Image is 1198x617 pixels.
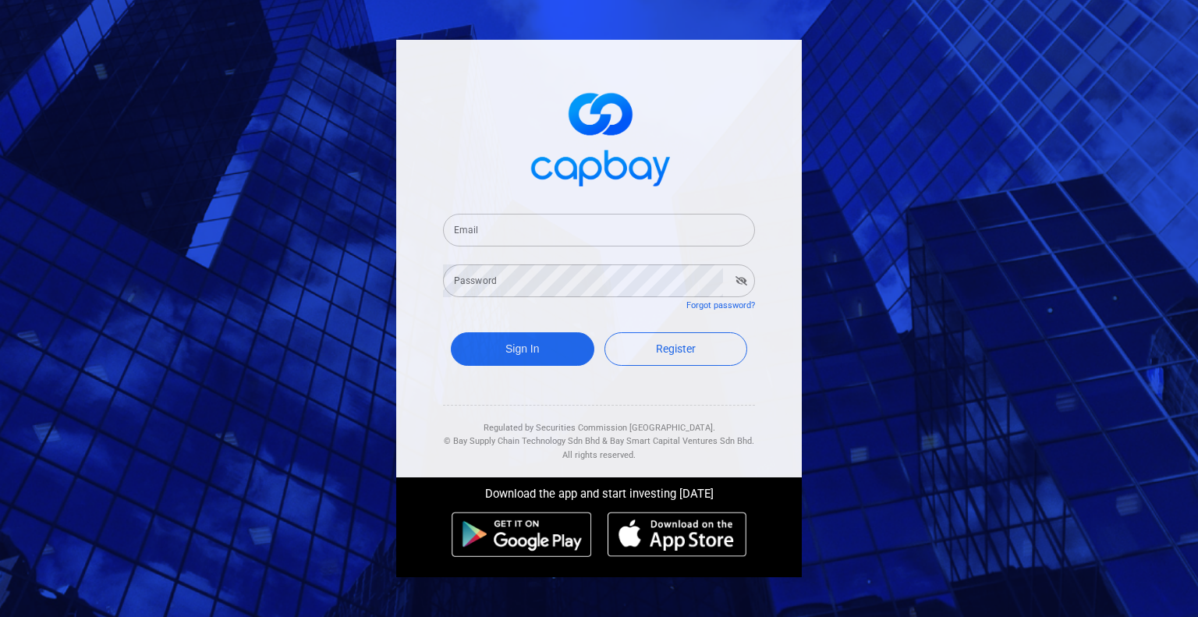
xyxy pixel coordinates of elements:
a: Forgot password? [686,300,755,310]
button: Sign In [451,332,594,366]
div: Regulated by Securities Commission [GEOGRAPHIC_DATA]. & All rights reserved. [443,406,755,463]
a: Register [604,332,748,366]
span: Bay Smart Capital Ventures Sdn Bhd. [610,436,754,446]
span: Register [656,342,696,355]
div: Download the app and start investing [DATE] [385,477,813,504]
span: © Bay Supply Chain Technology Sdn Bhd [444,436,600,446]
img: android [452,512,592,557]
img: ios [608,512,746,557]
img: logo [521,79,677,195]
